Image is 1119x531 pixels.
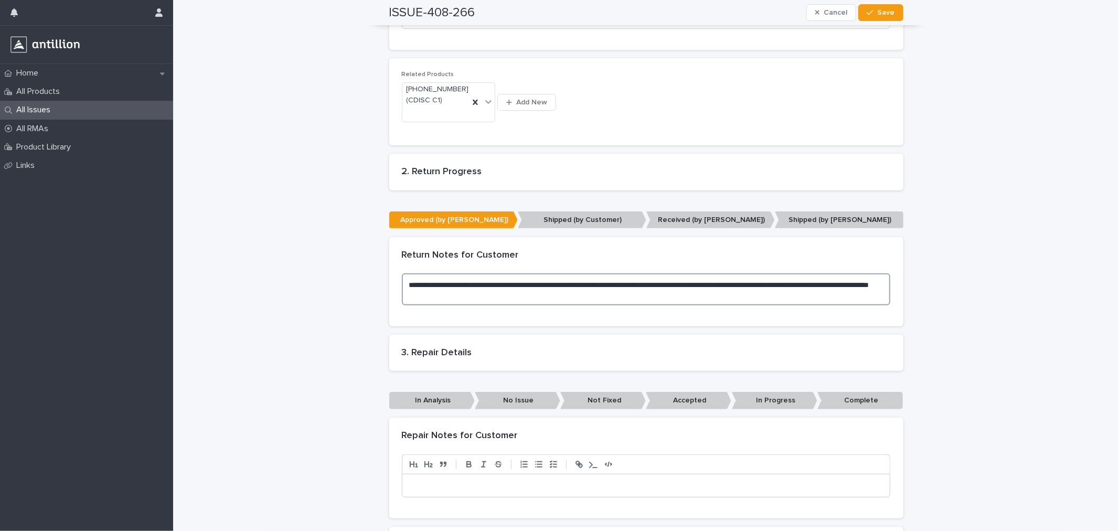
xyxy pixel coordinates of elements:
h2: 2. Return Progress [402,166,891,178]
button: Save [858,4,903,21]
p: Accepted [646,392,731,409]
p: Product Library [12,142,79,152]
p: No Issue [475,392,560,409]
span: Cancel [824,9,847,16]
span: Add New [516,99,547,106]
p: All Products [12,87,68,97]
p: In Progress [732,392,817,409]
p: Shipped (by Customer) [518,211,646,229]
button: Add New [497,94,556,111]
p: In Analysis [389,392,475,409]
h2: Repair Notes for Customer [402,430,518,442]
p: All Issues [12,105,59,115]
span: Related Products [402,71,454,78]
p: Links [12,161,43,171]
p: Approved (by [PERSON_NAME]) [389,211,518,229]
h2: 3. Repair Details [402,347,891,359]
h2: Return Notes for Customer [402,250,519,261]
span: Save [878,9,895,16]
img: r3a3Z93SSpeN6cOOTyqw [8,34,82,55]
p: Received (by [PERSON_NAME]) [646,211,775,229]
p: Not Fixed [560,392,646,409]
p: Shipped (by [PERSON_NAME]) [775,211,903,229]
p: All RMAs [12,124,57,134]
h2: ISSUE-408-266 [389,5,475,20]
p: Home [12,68,47,78]
span: [PHONE_NUMBER] (CDISC C1) [407,84,469,106]
button: Cancel [806,4,857,21]
p: Complete [817,392,903,409]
